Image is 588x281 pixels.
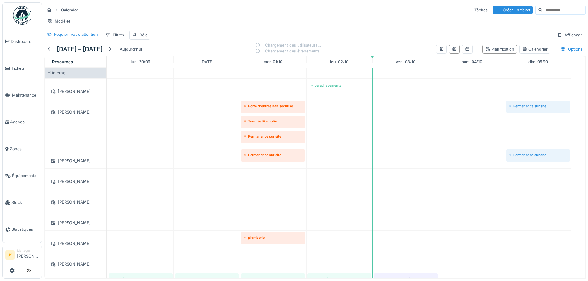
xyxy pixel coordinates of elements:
span: Équipements [12,173,39,179]
a: 2 octobre 2025 [328,58,350,66]
div: Manager [17,248,39,253]
a: Tickets [3,55,42,82]
li: [PERSON_NAME] [17,248,39,262]
div: [PERSON_NAME] [48,157,102,165]
div: Rôle [140,32,148,38]
a: 4 octobre 2025 [460,58,484,66]
div: Créer un ticket [493,6,533,14]
div: [PERSON_NAME] [48,88,102,95]
a: Équipements [3,162,42,189]
div: Permanence sur site [244,152,302,157]
a: 5 octobre 2025 [527,58,549,66]
div: parachevements [311,83,567,88]
a: Dashboard [3,28,42,55]
div: [PERSON_NAME] [48,108,102,116]
span: Agenda [10,119,39,125]
div: [PERSON_NAME] [48,178,102,185]
div: Affichage [554,31,586,39]
div: Planification [485,46,514,52]
img: Badge_color-CXgf-gQk.svg [13,6,31,25]
a: 1 octobre 2025 [262,58,284,66]
div: Chargement des utilisateurs… [255,42,323,48]
div: Chargement des événements… [255,48,323,54]
div: Calendrier [522,46,548,52]
div: Options [558,45,586,54]
div: Permanence sur site [509,152,567,157]
a: Agenda [3,109,42,135]
div: [PERSON_NAME] [48,219,102,227]
li: JS [5,250,15,260]
a: Zones [3,135,42,162]
span: Dashboard [11,39,39,44]
a: Statistiques [3,216,42,243]
span: Interne [52,71,65,75]
a: Stock [3,189,42,216]
span: Tickets [11,65,39,71]
div: Permanence sur site [244,134,302,139]
h5: [DATE] – [DATE] [57,45,102,53]
div: Modèles [44,17,73,26]
a: Maintenance [3,82,42,109]
span: Statistiques [11,226,39,232]
div: Permanence sur site [509,104,567,109]
span: Stock [11,200,39,205]
div: Porte d'entrée nan sécurisé [244,104,302,109]
div: [PERSON_NAME] [48,260,102,268]
div: Tâches [472,6,490,14]
div: Tournée Marbotin [244,119,302,124]
div: Aujourd'hui [117,45,144,53]
span: Zones [10,146,39,152]
span: Maintenance [12,92,39,98]
a: 3 octobre 2025 [394,58,417,66]
a: 29 septembre 2025 [129,58,152,66]
div: Requiert votre attention [54,31,98,37]
a: 30 septembre 2025 [199,58,215,66]
div: [PERSON_NAME] [48,240,102,247]
div: Filtres [102,31,127,39]
span: Resources [52,60,73,64]
div: plomberie [244,235,302,240]
div: [PERSON_NAME] [48,198,102,206]
strong: Calendar [59,7,81,13]
a: JS Manager[PERSON_NAME] [5,248,39,263]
